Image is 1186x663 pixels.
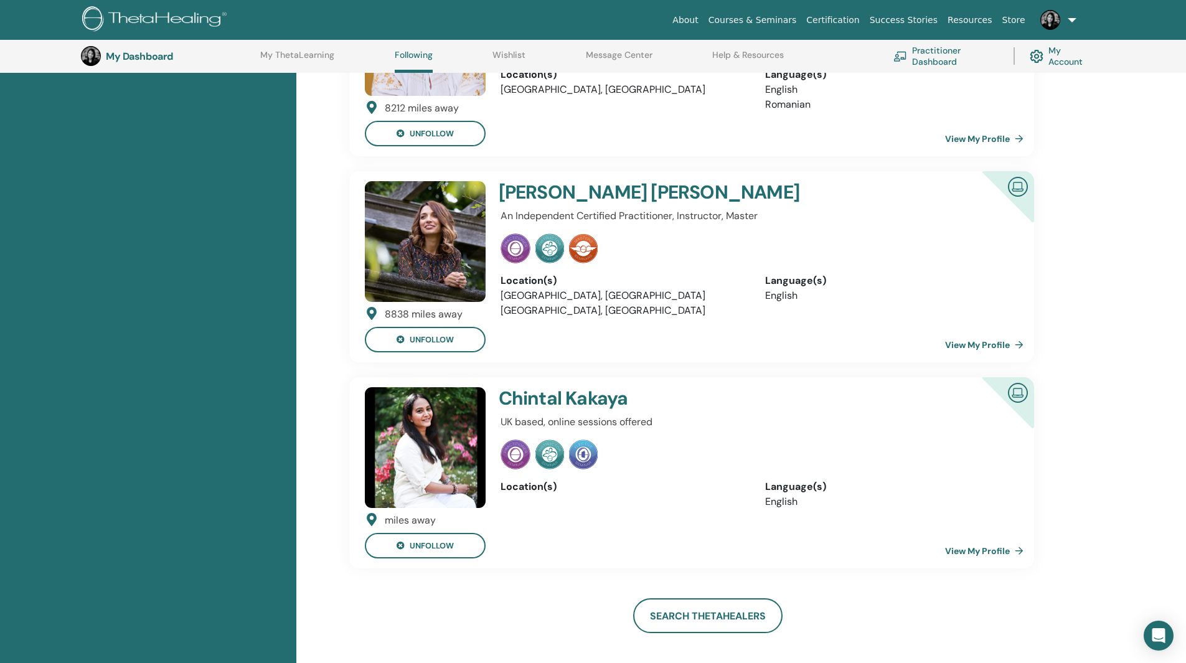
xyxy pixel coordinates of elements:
a: Help & Resources [712,50,784,70]
img: default.jpg [81,46,101,66]
a: Wishlist [492,50,525,70]
img: Certified Online Instructor [1003,378,1033,406]
a: Practitioner Dashboard [893,42,999,70]
div: Location(s) [501,67,746,82]
a: View My Profile [945,126,1028,151]
p: An Independent Certified Practitioner, Instructor, Master [501,209,1011,223]
div: miles away [385,513,436,528]
a: Courses & Seminars [704,9,802,32]
div: Certified Online Instructor [962,171,1033,243]
button: unfollow [365,327,486,352]
img: chalkboard-teacher.svg [893,51,907,61]
div: Language(s) [765,67,1011,82]
li: English [765,288,1011,303]
div: Language(s) [765,479,1011,494]
img: cog.svg [1030,47,1043,66]
img: logo.png [82,6,231,34]
button: unfollow [365,533,486,558]
button: unfollow [365,121,486,146]
li: English [765,494,1011,509]
a: Success Stories [865,9,943,32]
p: UK based, online sessions offered [501,415,1011,430]
img: default.jpg [365,387,486,508]
a: My ThetaLearning [260,50,334,70]
a: About [667,9,703,32]
div: Open Intercom Messenger [1144,621,1174,651]
li: English [765,82,1011,97]
div: Certified Online Instructor [962,377,1033,449]
li: [GEOGRAPHIC_DATA], [GEOGRAPHIC_DATA] [501,288,746,303]
a: Resources [943,9,997,32]
h3: My Dashboard [106,50,230,62]
a: View My Profile [945,538,1028,563]
img: Certified Online Instructor [1003,172,1033,200]
div: Location(s) [501,273,746,288]
li: [GEOGRAPHIC_DATA], [GEOGRAPHIC_DATA] [501,82,746,97]
div: 8212 miles away [385,101,459,116]
h4: Chintal Kakaya [499,387,925,410]
a: My Account [1030,42,1093,70]
a: Certification [801,9,864,32]
div: Location(s) [501,479,746,494]
a: Store [997,9,1030,32]
a: View My Profile [945,332,1028,357]
img: default.jpg [1040,10,1060,30]
li: [GEOGRAPHIC_DATA], [GEOGRAPHIC_DATA] [501,303,746,318]
a: Search ThetaHealers [633,598,783,633]
img: default.jpg [365,181,486,302]
a: Following [395,50,433,73]
div: Language(s) [765,273,1011,288]
div: 8838 miles away [385,307,463,322]
li: Romanian [765,97,1011,112]
h4: [PERSON_NAME] [PERSON_NAME] [499,181,925,204]
a: Message Center [586,50,652,70]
